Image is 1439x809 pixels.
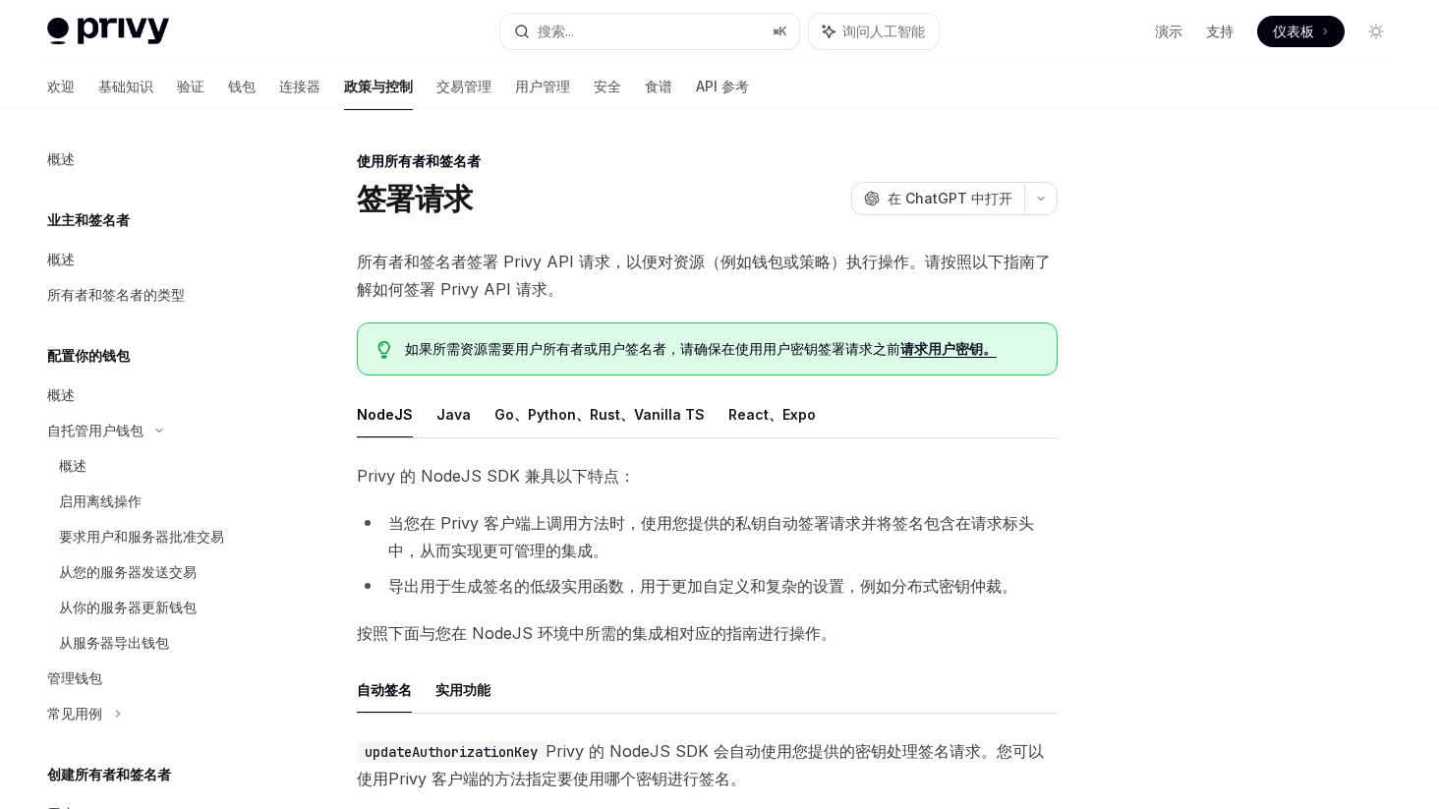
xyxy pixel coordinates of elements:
[436,63,491,110] a: 交易管理
[435,681,490,698] font: 实用功能
[31,484,283,519] a: 启用离线操作
[357,666,412,713] button: 自动签名
[1257,16,1345,47] a: 仪表板
[357,466,635,486] font: Privy 的 NodeJS SDK 兼具以下特点：
[728,406,816,423] font: React、Expo
[696,63,749,110] a: API 参考
[809,14,939,49] button: 询问人工智能
[388,513,1034,560] font: 当您在 Privy 客户端上调用方法时，使用您提供的私钥自动签署请求并将签名包含在请求标头中，从而实现更可管理的集成。
[59,457,86,474] font: 概述
[344,78,413,94] font: 政策与控制
[494,391,705,437] button: Go、Python、Rust、Vanilla TS
[47,251,75,267] font: 概述
[47,63,75,110] a: 欢迎
[436,78,491,94] font: 交易管理
[59,599,197,615] font: 从你的服务器更新钱包
[436,391,471,437] button: Java
[31,142,283,177] a: 概述
[344,63,413,110] a: 政策与控制
[357,741,1044,788] font: Privy 的 NodeJS SDK 会自动使用您提供的密钥处理签名请求。您可以使用Privy 客户端的方法
[47,211,130,228] font: 业主和签名者
[177,78,204,94] font: 验证
[900,340,997,358] a: 请求用户密钥。
[47,705,102,722] font: 常见用例
[728,391,816,437] button: React、Expo
[31,448,283,484] a: 概述
[47,386,75,403] font: 概述
[47,669,102,686] font: 管理钱包
[59,492,142,509] font: 启用离线操作
[1155,23,1182,39] font: 演示
[31,661,283,696] a: 管理钱包
[47,150,75,167] font: 概述
[279,63,320,110] a: 连接器
[594,63,621,110] a: 安全
[31,625,283,661] a: 从服务器导出钱包
[59,563,197,580] font: 从您的服务器发送交易
[357,181,472,216] font: 签署请求
[1206,22,1234,41] a: 支持
[778,24,787,38] font: K
[31,277,283,313] a: 所有者和签名者的类型
[47,766,171,782] font: 创建所有者和签名者
[1206,23,1234,39] font: 支持
[851,182,1024,215] button: 在 ChatGPT 中打开
[388,576,1017,596] font: 导出用于生成签名的低级实用函数，用于更加自定义和复杂的设置，例如分布式密钥仲裁。
[436,406,471,423] font: Java
[31,554,283,590] a: 从您的服务器发送交易
[645,78,672,94] font: 食谱
[98,63,153,110] a: 基础知识
[228,78,256,94] font: 钱包
[696,78,749,94] font: API 参考
[405,340,818,357] font: 如果所需资源需要用户所有者或用户签名者，请确保在使用用户密钥
[888,190,1012,206] font: 在 ChatGPT 中打开
[31,377,283,413] a: 概述
[31,242,283,277] a: 概述
[357,406,413,423] font: NodeJS
[357,681,412,698] font: 自动签名
[818,340,900,357] font: 签署请求之前
[357,391,413,437] button: NodeJS
[177,63,204,110] a: 验证
[594,78,621,94] font: 安全
[1273,23,1314,39] font: 仪表板
[357,252,1051,299] font: 所有者和签名者签署 Privy API 请求，以便对资源（例如钱包或策略）执行操作。请按照以下指南了解如何签署 Privy API 请求。
[1360,16,1392,47] button: 切换暗模式
[500,14,798,49] button: 搜索...⌘K
[494,406,705,423] font: Go、Python、Rust、Vanilla TS
[59,528,224,545] font: 要求用户和服务器批准交易
[435,666,490,713] button: 实用功能
[773,24,778,38] font: ⌘
[842,23,925,39] font: 询问人工智能
[526,769,746,788] font: 指定要使用哪个密钥进行签名。
[47,422,144,438] font: 自托管用户钱包
[47,78,75,94] font: 欢迎
[377,341,391,359] svg: 提示
[357,152,481,169] font: 使用所有者和签名者
[645,63,672,110] a: 食谱
[228,63,256,110] a: 钱包
[515,63,570,110] a: 用户管理
[31,590,283,625] a: 从你的服务器更新钱包
[47,347,130,364] font: 配置你的钱包
[1155,22,1182,41] a: 演示
[538,23,574,39] font: 搜索...
[357,741,546,763] code: updateAuthorizationKey
[900,340,997,357] font: 请求用户密钥。
[47,286,185,303] font: 所有者和签名者的类型
[515,78,570,94] font: 用户管理
[47,18,169,45] img: 灯光标志
[357,623,836,643] font: 按照下面与您在 NodeJS 环境中所需的集成相对应的指南进行操作。
[98,78,153,94] font: 基础知识
[31,519,283,554] a: 要求用户和服务器批准交易
[59,634,169,651] font: 从服务器导出钱包
[279,78,320,94] font: 连接器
